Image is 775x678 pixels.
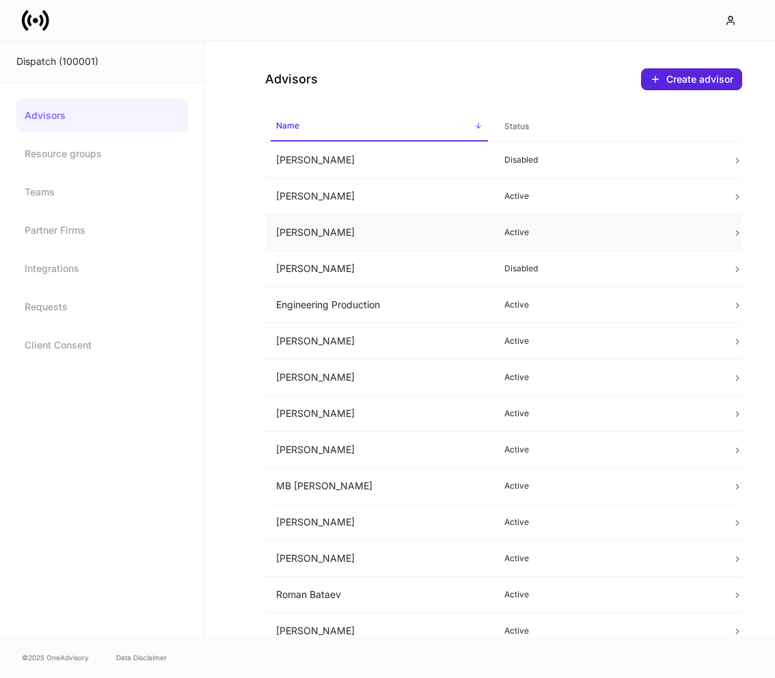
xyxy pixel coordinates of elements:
[16,329,188,362] a: Client Consent
[265,468,493,504] td: MB [PERSON_NAME]
[504,625,711,636] p: Active
[16,290,188,323] a: Requests
[276,119,299,132] h6: Name
[650,74,733,85] div: Create advisor
[265,142,493,178] td: [PERSON_NAME]
[504,517,711,528] p: Active
[504,227,711,238] p: Active
[504,336,711,347] p: Active
[641,68,742,90] button: Create advisor
[116,652,167,663] a: Data Disclaimer
[16,252,188,285] a: Integrations
[504,120,529,133] h6: Status
[265,396,493,432] td: [PERSON_NAME]
[265,71,318,87] h4: Advisors
[16,214,188,247] a: Partner Firms
[16,137,188,170] a: Resource groups
[265,504,493,541] td: [PERSON_NAME]
[265,613,493,649] td: [PERSON_NAME]
[22,652,89,663] span: © 2025 OneAdvisory
[499,113,716,141] span: Status
[271,112,488,141] span: Name
[265,541,493,577] td: [PERSON_NAME]
[265,287,493,323] td: Engineering Production
[16,99,188,132] a: Advisors
[265,178,493,215] td: [PERSON_NAME]
[504,480,711,491] p: Active
[16,55,188,68] div: Dispatch (100001)
[504,372,711,383] p: Active
[16,176,188,208] a: Teams
[504,299,711,310] p: Active
[504,191,711,202] p: Active
[504,408,711,419] p: Active
[265,215,493,251] td: [PERSON_NAME]
[265,323,493,360] td: [PERSON_NAME]
[504,263,711,274] p: Disabled
[504,444,711,455] p: Active
[265,360,493,396] td: [PERSON_NAME]
[504,154,711,165] p: Disabled
[504,553,711,564] p: Active
[265,432,493,468] td: [PERSON_NAME]
[504,589,711,600] p: Active
[265,577,493,613] td: Roman Bataev
[265,251,493,287] td: [PERSON_NAME]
